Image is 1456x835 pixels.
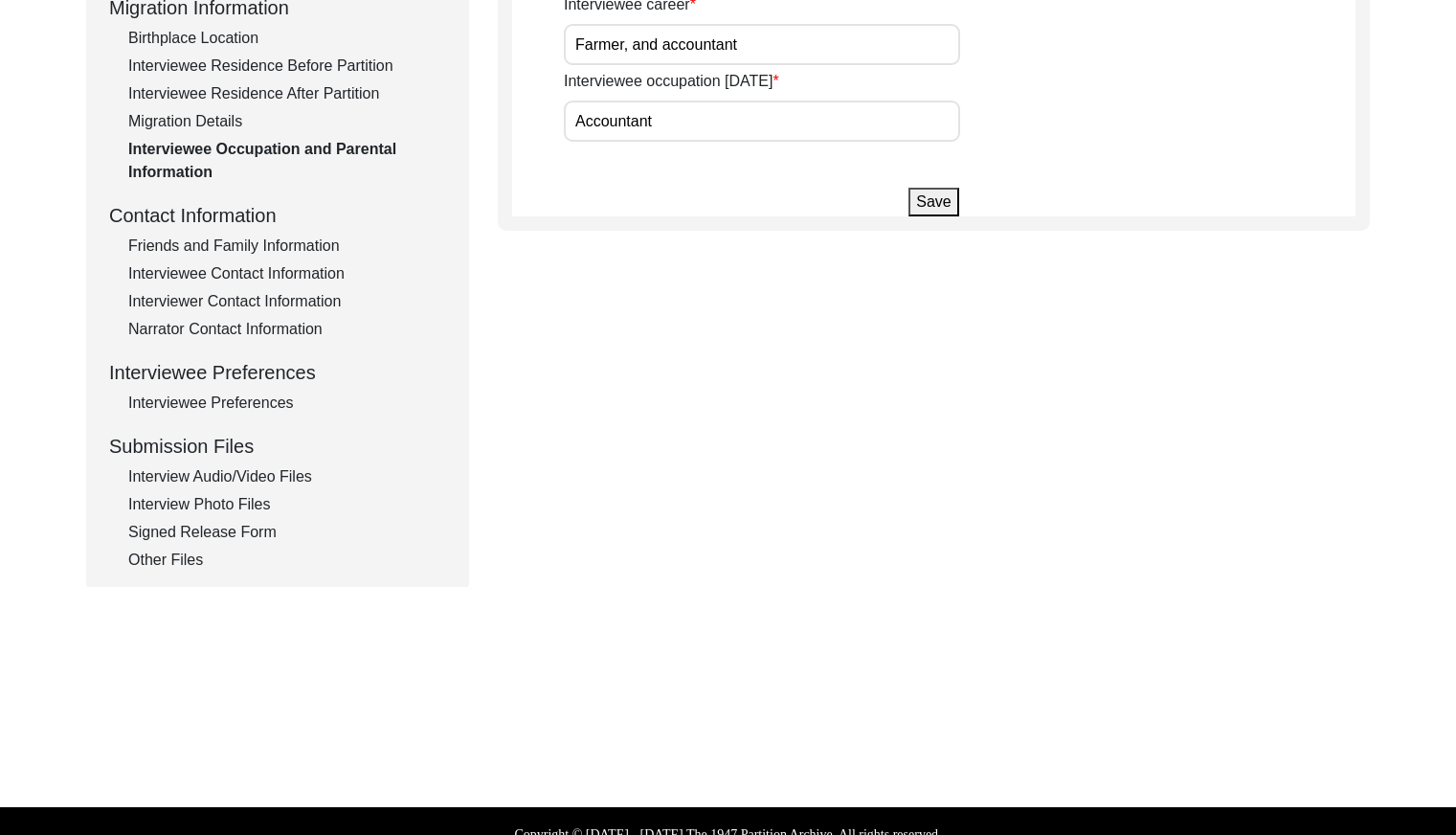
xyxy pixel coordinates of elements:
[109,358,446,387] div: Interviewee Preferences
[128,138,446,184] div: Interviewee Occupation and Parental Information
[128,235,446,258] div: Friends and Family Information
[128,318,446,341] div: Narrator Contact Information
[128,290,446,313] div: Interviewer Contact Information
[128,465,446,488] div: Interview Audio/Video Files
[128,521,446,544] div: Signed Release Form
[128,392,446,415] div: Interviewee Preferences
[128,27,446,50] div: Birthplace Location
[908,188,958,216] button: Save
[128,82,446,105] div: Interviewee Residence After Partition
[109,201,446,230] div: Contact Information
[128,110,446,133] div: Migration Details
[128,549,446,572] div: Other Files
[128,262,446,285] div: Interviewee Contact Information
[128,55,446,78] div: Interviewee Residence Before Partition
[109,432,446,461] div: Submission Files
[564,70,779,93] label: Interviewee occupation [DATE]
[128,493,446,516] div: Interview Photo Files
